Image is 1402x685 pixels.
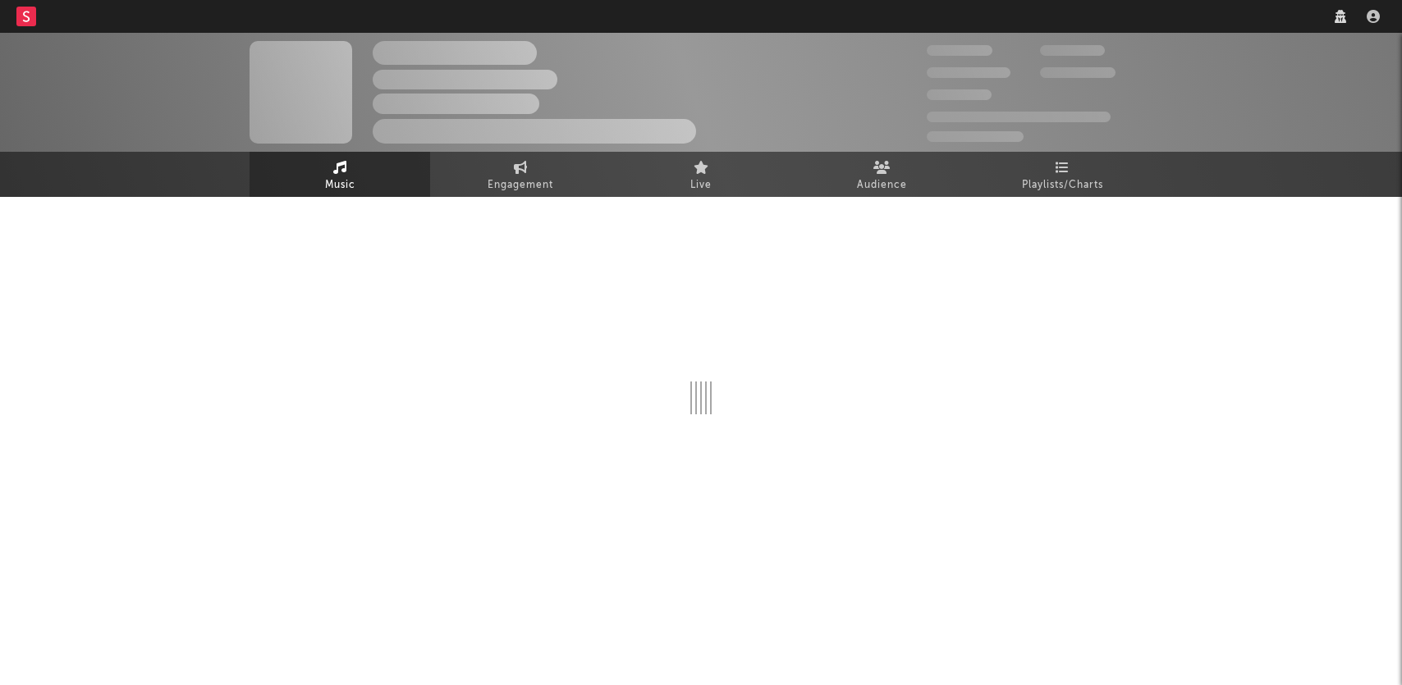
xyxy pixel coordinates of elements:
[1022,176,1103,195] span: Playlists/Charts
[325,176,355,195] span: Music
[927,131,1024,142] span: Jump Score: 85.0
[611,152,791,197] a: Live
[488,176,553,195] span: Engagement
[1040,67,1116,78] span: 1,000,000
[791,152,972,197] a: Audience
[430,152,611,197] a: Engagement
[927,89,992,100] span: 100,000
[250,152,430,197] a: Music
[857,176,907,195] span: Audience
[927,112,1111,122] span: 50,000,000 Monthly Listeners
[1040,45,1105,56] span: 100,000
[927,67,1010,78] span: 50,000,000
[927,45,992,56] span: 300,000
[690,176,712,195] span: Live
[972,152,1152,197] a: Playlists/Charts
